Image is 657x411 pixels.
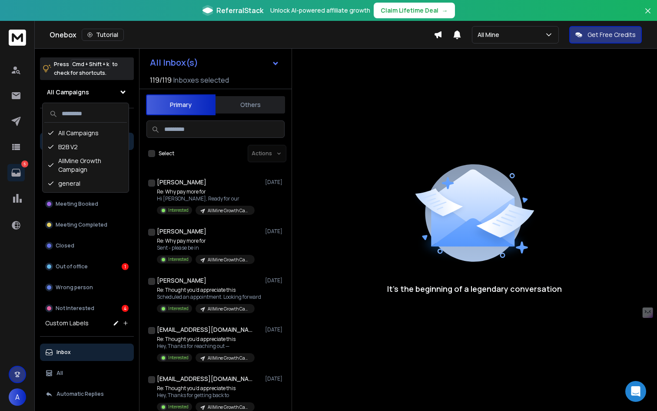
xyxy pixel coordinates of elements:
p: [DATE] [265,277,285,284]
p: Out of office [56,263,88,270]
p: Hi [PERSON_NAME], Ready for our [157,195,255,202]
span: → [442,6,448,15]
p: [DATE] [265,179,285,186]
p: Meeting Completed [56,221,107,228]
button: Tutorial [82,29,124,41]
p: AllMine Growth Campaign [208,207,249,214]
h1: All Campaigns [47,88,89,97]
h3: Inboxes selected [173,75,229,85]
p: 5 [21,160,28,167]
span: ReferralStack [216,5,263,16]
div: general [44,177,127,190]
p: Hey, Thanks for reaching out — [157,343,255,350]
p: Re: Thought you’d appreciate this [157,336,255,343]
h3: Filters [40,115,134,127]
h1: [PERSON_NAME] [157,276,206,285]
label: Select [159,150,174,157]
h1: [PERSON_NAME] [157,178,206,187]
div: AllMine Growth Campaign [44,154,127,177]
div: Open Intercom Messenger [625,381,646,402]
h1: [PERSON_NAME] [157,227,206,236]
div: All Campaigns [44,126,127,140]
p: Re: Why pay more for [157,237,255,244]
span: Cmd + Shift + k [71,59,110,69]
p: AllMine Growth Campaign [208,257,249,263]
p: Press to check for shortcuts. [54,60,118,77]
p: Interested [168,256,189,263]
p: Interested [168,305,189,312]
p: [DATE] [265,228,285,235]
h3: Custom Labels [45,319,89,327]
p: Closed [56,242,74,249]
p: Wrong person [56,284,93,291]
div: B2B V2 [44,140,127,154]
h1: All Inbox(s) [150,58,198,67]
h1: [EMAIL_ADDRESS][DOMAIN_NAME] [157,374,252,383]
p: Interested [168,354,189,361]
span: 119 / 119 [150,75,172,85]
p: Interested [168,404,189,410]
p: Interested [168,207,189,214]
button: Others [216,95,285,114]
p: Get Free Credits [587,30,636,39]
p: Re: Why pay more for [157,188,255,195]
button: Primary [146,94,216,115]
span: A [9,388,26,406]
p: All [56,370,63,377]
p: Automatic Replies [56,391,104,398]
div: 1 [122,263,129,270]
p: Re: Thought you’d appreciate this [157,385,255,392]
p: AllMine Growth Campaign [208,355,249,361]
div: 4 [122,305,129,312]
p: Sent - please be in [157,244,255,251]
p: AllMine Growth Campaign [208,404,249,411]
p: AllMine Growth Campaign [208,306,249,312]
p: [DATE] [265,326,285,333]
p: Hey, Thanks for getting back to [157,392,255,399]
div: Onebox [50,29,434,41]
p: Scheduled an appointment. Looking forward [157,294,261,301]
p: It’s the beginning of a legendary conversation [387,283,562,295]
button: Claim Lifetime Deal [374,3,455,18]
p: Unlock AI-powered affiliate growth [270,6,370,15]
p: [DATE] [265,375,285,382]
button: Close banner [642,5,654,26]
p: All Mine [478,30,503,39]
p: Inbox [56,349,71,356]
p: Not Interested [56,305,94,312]
p: Meeting Booked [56,200,98,207]
p: Re: Thought you’d appreciate this [157,287,261,294]
h1: [EMAIL_ADDRESS][DOMAIN_NAME] [157,325,252,334]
